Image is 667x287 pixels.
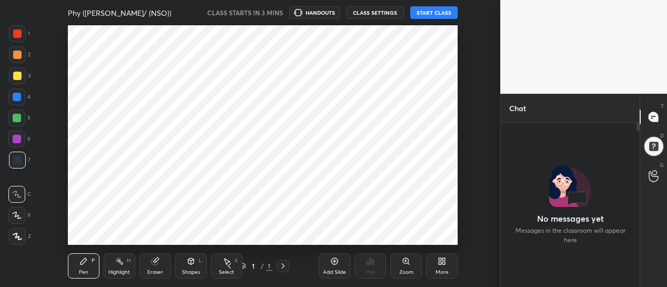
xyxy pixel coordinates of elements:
div: 6 [8,131,31,147]
div: L [199,258,202,263]
div: Add Slide [323,270,346,275]
div: Pen [79,270,88,275]
h5: CLASS STARTS IN 3 MINS [207,8,283,17]
p: T [661,102,664,110]
div: 4 [8,88,31,105]
div: S [235,258,238,263]
div: 5 [8,110,31,126]
div: Z [9,228,31,245]
button: CLASS SETTINGS [346,6,404,19]
div: C [8,186,31,203]
div: H [127,258,130,263]
div: More [436,270,449,275]
div: / [261,263,264,269]
div: 1 [9,25,30,42]
div: Highlight [108,270,130,275]
div: Select [219,270,234,275]
button: HANDOUTS [289,6,340,19]
div: 3 [9,67,31,84]
div: 7 [9,152,31,169]
div: P [92,258,95,263]
h4: Phy ([PERSON_NAME]/ (NSO)) [68,8,171,18]
div: Shapes [182,270,200,275]
p: D [660,132,664,140]
p: G [660,161,664,169]
div: 1 [266,261,272,271]
div: Zoom [399,270,413,275]
button: START CLASS [410,6,458,19]
div: Eraser [147,270,163,275]
div: 2 [9,46,31,63]
p: Chat [501,94,534,122]
div: 1 [248,263,259,269]
div: X [8,207,31,224]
